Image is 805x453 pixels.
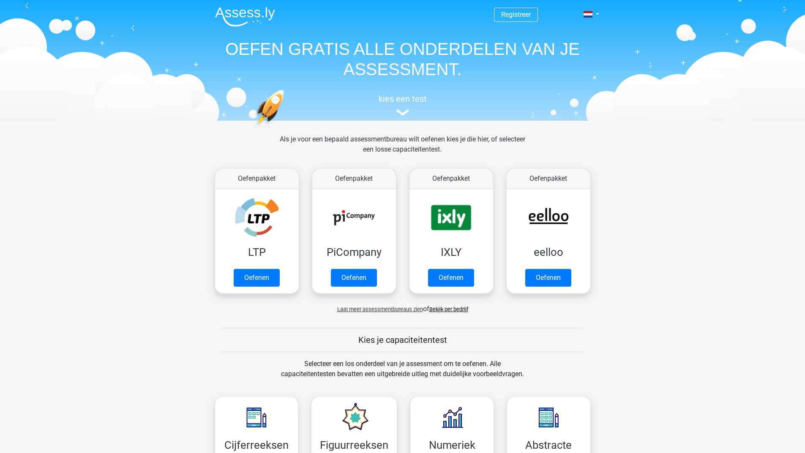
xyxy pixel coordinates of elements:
h5: Kies je capaciteitentest [222,335,583,345]
div: of [208,297,597,314]
img: oefenen [255,90,317,166]
img: assessment [396,109,409,116]
a: Oefenen [331,269,377,287]
h5: kies een test [208,94,597,104]
div: Als je voor een bepaald assessmentbureau wilt oefenen kies je die hier, of selecteer een losse ca... [273,134,532,165]
img: Assessly [215,7,275,27]
a: Oefenen [234,269,280,287]
a: Oefenen [428,269,474,287]
a: Oefenen [525,269,571,287]
div: Selecteer een los onderdeel van je assessment om te oefenen. Alle capaciteitentesten bevatten een... [273,359,532,389]
span: Laat meer assessmentbureaus zien [337,306,423,312]
h1: OEFEN GRATIS ALLE ONDERDELEN VAN JE ASSESSMENT. [208,39,597,79]
a: Bekijk per bedrijf [429,306,468,312]
a: kies een test [208,94,597,116]
a: Registreer [501,11,531,19]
